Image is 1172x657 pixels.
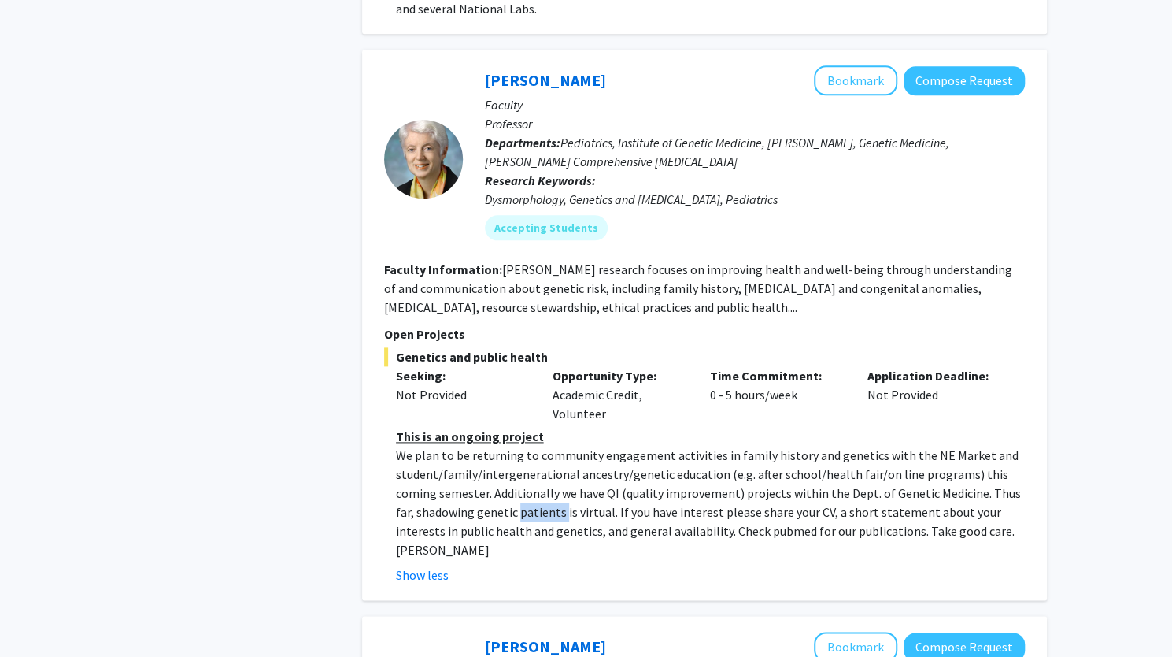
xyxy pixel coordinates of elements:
div: 0 - 5 hours/week [698,366,856,423]
fg-read-more: [PERSON_NAME] research focuses on improving health and well-being through understanding of and co... [384,262,1012,315]
b: Research Keywords: [485,173,596,188]
p: We plan to be returning to community engagement activities in family history and genetics with th... [396,446,1025,559]
a: [PERSON_NAME] [485,637,606,656]
mat-chip: Accepting Students [485,215,608,240]
div: Not Provided [396,385,530,404]
p: Opportunity Type: [553,366,686,385]
span: Pediatrics, Institute of Genetic Medicine, [PERSON_NAME], Genetic Medicine, [PERSON_NAME] Compreh... [485,135,949,169]
p: Open Projects [384,325,1025,343]
div: Not Provided [856,366,1013,423]
button: Show less [396,566,449,585]
p: Time Commitment: [710,366,844,385]
span: Genetics and public health [384,347,1025,366]
div: Academic Credit, Volunteer [541,366,698,423]
p: Seeking: [396,366,530,385]
p: Professor [485,114,1025,133]
iframe: Chat [12,586,67,645]
b: Departments: [485,135,560,150]
p: Faculty [485,95,1025,114]
button: Add Joann Bodurtha to Bookmarks [814,65,897,95]
div: Dysmorphology, Genetics and [MEDICAL_DATA], Pediatrics [485,190,1025,209]
p: Application Deadline: [867,366,1001,385]
b: Faculty Information: [384,262,502,277]
button: Compose Request to Joann Bodurtha [904,66,1025,95]
u: This is an ongoing project [396,429,544,444]
a: [PERSON_NAME] [485,70,606,90]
